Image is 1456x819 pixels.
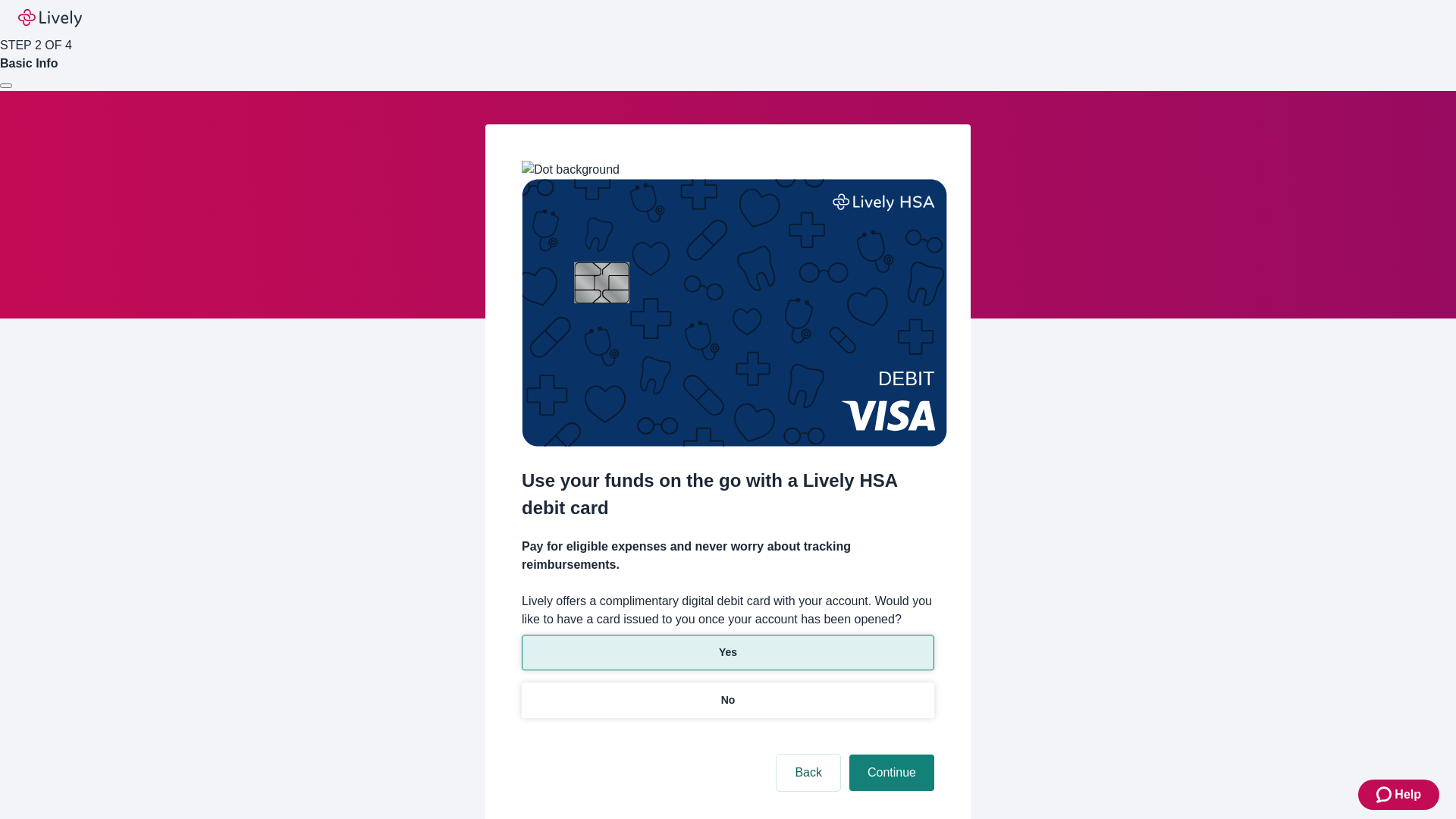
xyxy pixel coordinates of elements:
[522,179,947,447] img: Debit card
[721,692,736,708] p: No
[522,682,934,718] button: No
[522,467,934,522] h2: Use your funds on the go with a Lively HSA debit card
[522,592,934,629] label: Lively offers a complimentary digital debit card with your account. Would you like to have a card...
[1358,780,1439,810] button: Zendesk support iconHelp
[849,755,934,791] button: Continue
[18,9,82,27] img: Lively
[1395,786,1421,804] span: Help
[719,645,737,661] p: Yes
[522,161,620,179] img: Dot background
[522,635,934,670] button: Yes
[522,538,934,574] h4: Pay for eligible expenses and never worry about tracking reimbursements.
[1376,786,1395,804] svg: Zendesk support icon
[777,755,840,791] button: Back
